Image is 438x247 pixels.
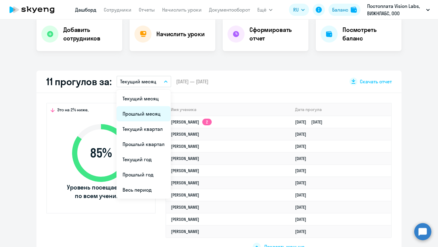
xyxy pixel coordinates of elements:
[295,180,311,186] a: [DATE]
[364,2,433,17] button: Постоплата Vision Labs, ВИЖНЛАБС, ООО
[295,156,311,161] a: [DATE]
[171,156,199,161] a: [PERSON_NAME]
[289,4,309,16] button: RU
[295,131,311,137] a: [DATE]
[171,217,199,222] a: [PERSON_NAME]
[66,183,136,200] span: Уровень посещаемости по всем ученикам
[295,144,311,149] a: [DATE]
[290,103,391,116] th: Дата прогула
[171,229,199,234] a: [PERSON_NAME]
[209,7,250,13] a: Документооборот
[116,76,171,87] button: Текущий месяц
[249,26,304,43] h4: Сформировать отчет
[257,4,273,16] button: Ещё
[293,6,299,13] span: RU
[171,131,199,137] a: [PERSON_NAME]
[46,75,112,88] h2: 11 прогулов за:
[171,204,199,210] a: [PERSON_NAME]
[166,103,290,116] th: Имя ученика
[295,168,311,173] a: [DATE]
[202,119,212,125] app-skyeng-badge: 2
[367,2,424,17] p: Постоплата Vision Labs, ВИЖНЛАБС, ООО
[162,7,202,13] a: Начислить уроки
[176,78,208,85] span: [DATE] — [DATE]
[171,192,199,198] a: [PERSON_NAME]
[171,168,199,173] a: [PERSON_NAME]
[171,144,199,149] a: [PERSON_NAME]
[156,30,205,38] h4: Начислить уроки
[63,26,117,43] h4: Добавить сотрудников
[66,146,136,160] span: 85 %
[328,4,360,16] button: Балансbalance
[171,119,212,125] a: [PERSON_NAME]2
[257,6,266,13] span: Ещё
[139,7,155,13] a: Отчеты
[295,204,311,210] a: [DATE]
[120,78,156,85] p: Текущий месяц
[360,78,392,85] span: Скачать отчет
[295,119,327,125] a: [DATE][DATE]
[295,229,311,234] a: [DATE]
[295,192,311,198] a: [DATE]
[171,180,199,186] a: [PERSON_NAME]
[57,107,89,114] span: Это на 2% ниже,
[116,90,171,199] ul: Ещё
[75,7,96,13] a: Дашборд
[332,6,348,13] div: Баланс
[342,26,397,43] h4: Посмотреть баланс
[351,7,357,13] img: balance
[295,217,311,222] a: [DATE]
[104,7,131,13] a: Сотрудники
